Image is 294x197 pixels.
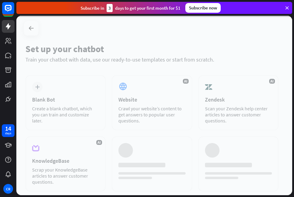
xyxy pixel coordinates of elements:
div: Subscribe now [185,3,221,13]
div: CR [3,184,13,194]
div: 3 [107,4,113,12]
div: days [5,131,11,135]
div: Subscribe in days to get your first month for $1 [81,4,180,12]
div: 14 [5,126,11,131]
a: 14 days [2,124,15,137]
